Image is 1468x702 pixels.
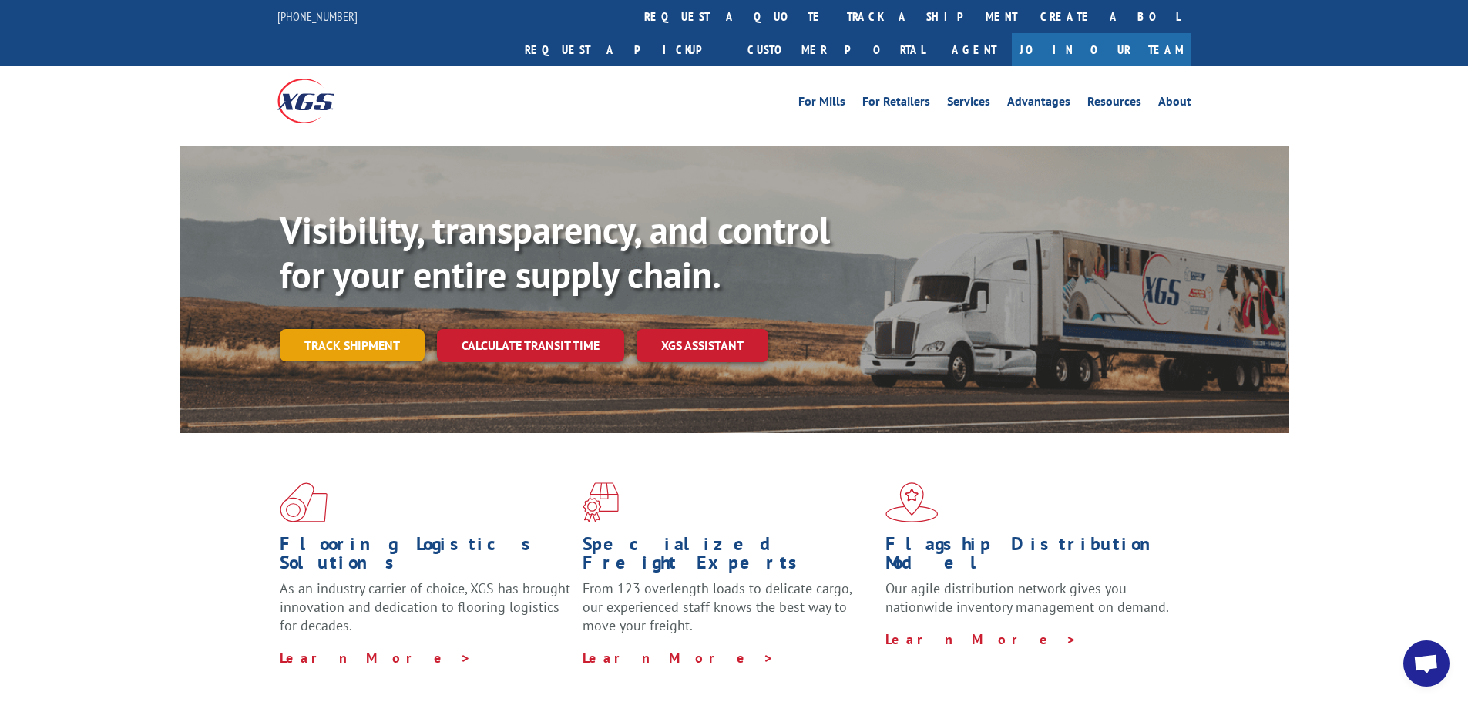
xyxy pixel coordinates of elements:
[280,535,571,579] h1: Flooring Logistics Solutions
[1158,96,1191,113] a: About
[280,649,472,667] a: Learn More >
[885,482,939,522] img: xgs-icon-flagship-distribution-model-red
[277,8,358,24] a: [PHONE_NUMBER]
[583,482,619,522] img: xgs-icon-focused-on-flooring-red
[885,579,1169,616] span: Our agile distribution network gives you nationwide inventory management on demand.
[583,535,874,579] h1: Specialized Freight Experts
[862,96,930,113] a: For Retailers
[1403,640,1450,687] div: Open chat
[513,33,736,66] a: Request a pickup
[637,329,768,362] a: XGS ASSISTANT
[885,630,1077,648] a: Learn More >
[1007,96,1070,113] a: Advantages
[798,96,845,113] a: For Mills
[280,329,425,361] a: Track shipment
[736,33,936,66] a: Customer Portal
[583,649,774,667] a: Learn More >
[280,579,570,634] span: As an industry carrier of choice, XGS has brought innovation and dedication to flooring logistics...
[583,579,874,648] p: From 123 overlength loads to delicate cargo, our experienced staff knows the best way to move you...
[280,482,328,522] img: xgs-icon-total-supply-chain-intelligence-red
[936,33,1012,66] a: Agent
[1012,33,1191,66] a: Join Our Team
[947,96,990,113] a: Services
[1087,96,1141,113] a: Resources
[437,329,624,362] a: Calculate transit time
[280,206,830,298] b: Visibility, transparency, and control for your entire supply chain.
[885,535,1177,579] h1: Flagship Distribution Model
